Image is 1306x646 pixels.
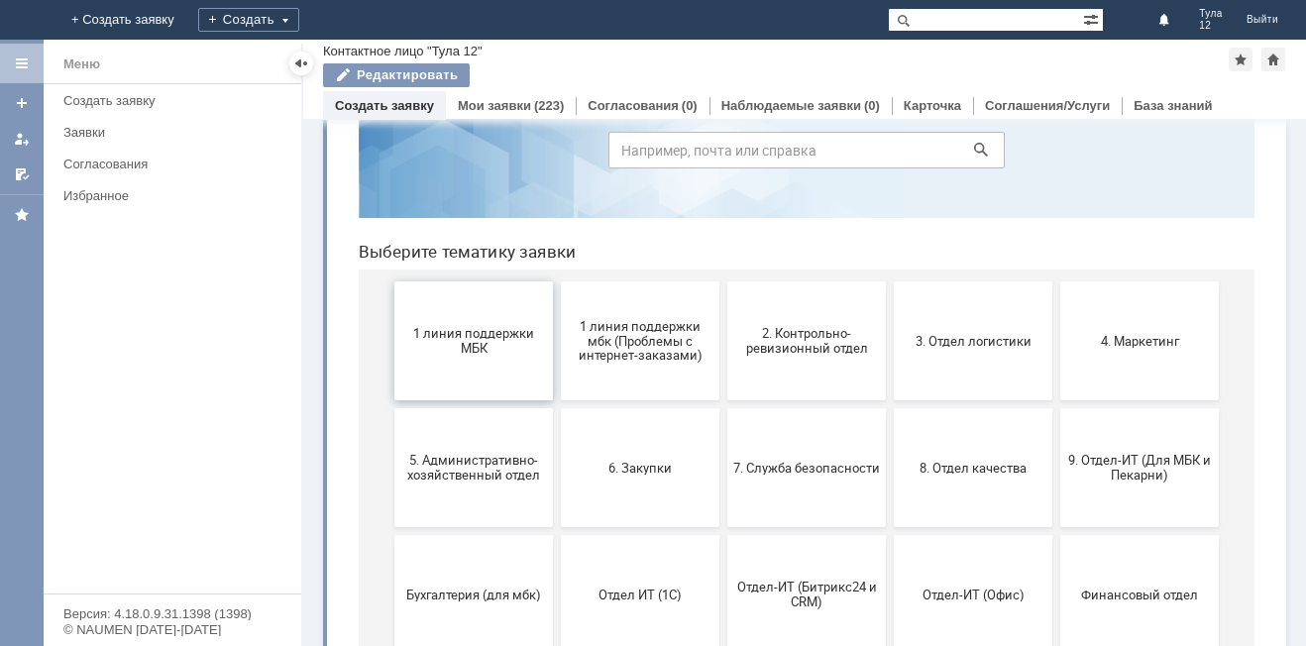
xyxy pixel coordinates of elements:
a: Согласования [55,149,297,179]
span: Отдел-ИТ (Битрикс24 и CRM) [390,536,537,566]
a: Мои согласования [6,159,38,190]
button: Бухгалтерия (для мбк) [52,491,210,610]
input: Например, почта или справка [266,88,662,125]
a: Согласования [588,98,679,113]
span: 9. Отдел-ИТ (Для МБК и Пекарни) [723,409,870,439]
button: 1 линия поддержки мбк (Проблемы с интернет-заказами) [218,238,377,357]
div: Создать [214,8,315,32]
span: 6. Закупки [224,416,371,431]
button: 2. Контрольно-ревизионный отдел [384,238,543,357]
a: Создать заявку [55,85,297,116]
img: logo [24,12,40,28]
span: 3. Отдел логистики [557,289,704,304]
button: 6. Закупки [218,365,377,484]
div: Скрыть меню [289,52,313,75]
button: 5. Административно-хозяйственный отдел [52,365,210,484]
span: Финансовый отдел [723,543,870,558]
button: Финансовый отдел [717,491,876,610]
button: Отдел-ИТ (Офис) [551,491,709,610]
span: 7. Служба безопасности [390,416,537,431]
div: Меню [63,53,100,76]
span: 5. Административно-хозяйственный отдел [57,409,204,439]
span: 12 [1199,20,1223,32]
div: (0) [864,98,880,113]
span: Отдел-ИТ (Офис) [557,543,704,558]
a: Мои заявки [458,98,531,113]
div: Согласования [63,157,289,171]
div: Сделать домашней страницей [1261,48,1285,71]
span: 1 линия поддержки мбк (Проблемы с интернет-заказами) [224,274,371,319]
button: Отдел ИТ (1С) [218,491,377,610]
a: Карточка [904,98,961,113]
button: Отдел-ИТ (Битрикс24 и CRM) [384,491,543,610]
span: Расширенный поиск [1083,9,1103,28]
span: 8. Отдел качества [557,416,704,431]
div: Версия: 4.18.0.9.31.1398 (1398) [63,607,281,620]
a: Мои заявки [6,123,38,155]
a: База знаний [1134,98,1212,113]
button: 9. Отдел-ИТ (Для МБК и Пекарни) [717,365,876,484]
span: Отдел ИТ (1С) [224,543,371,558]
button: 1 линия поддержки МБК [52,238,210,357]
span: 4. Маркетинг [723,289,870,304]
div: Заявки [63,125,289,140]
span: Тула [1199,8,1223,20]
div: (0) [682,98,698,113]
button: 3. Отдел логистики [551,238,709,357]
header: Выберите тематику заявки [16,198,912,218]
span: 1 линия поддержки МБК [57,282,204,312]
a: Соглашения/Услуги [985,98,1110,113]
a: Создать заявку [6,87,38,119]
div: Контактное лицо "Тула 12" [323,44,483,58]
button: 8. Отдел качества [551,365,709,484]
label: Воспользуйтесь поиском [266,49,662,68]
span: 2. Контрольно-ревизионный отдел [390,282,537,312]
a: Перейти на домашнюю страницу [24,12,40,28]
button: 7. Служба безопасности [384,365,543,484]
div: Добавить в избранное [1229,48,1252,71]
div: Создать заявку [63,93,289,108]
a: Создать заявку [335,98,434,113]
a: Наблюдаемые заявки [721,98,861,113]
div: (223) [534,98,564,113]
div: © NAUMEN [DATE]-[DATE] [63,623,281,636]
a: Заявки [55,117,297,148]
div: Избранное [63,188,268,203]
span: Бухгалтерия (для мбк) [57,543,204,558]
button: 4. Маркетинг [717,238,876,357]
